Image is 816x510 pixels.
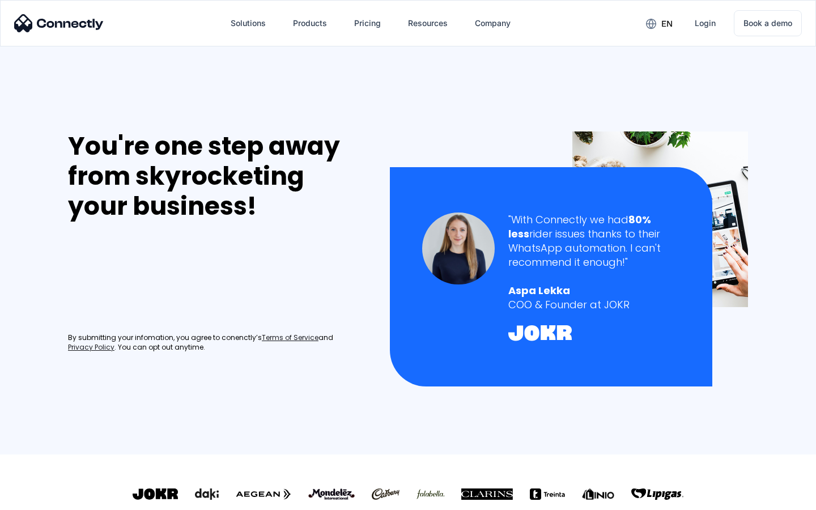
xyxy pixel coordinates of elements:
strong: 80% less [508,212,651,241]
div: Solutions [231,15,266,31]
div: Resources [408,15,448,31]
div: COO & Founder at JOKR [508,297,680,312]
div: By submitting your infomation, you agree to conenctly’s and . You can opt out anytime. [68,333,366,352]
a: Privacy Policy [68,343,114,352]
iframe: Form 0 [68,235,238,320]
div: Company [466,10,520,37]
strong: Aspa Lekka [508,283,570,297]
div: Products [284,10,336,37]
div: en [637,15,681,32]
ul: Language list [23,490,68,506]
aside: Language selected: English [11,490,68,506]
a: Login [686,10,725,37]
a: Pricing [345,10,390,37]
div: Resources [399,10,457,37]
div: "With Connectly we had rider issues thanks to their WhatsApp automation. I can't recommend it eno... [508,212,680,270]
div: Solutions [222,10,275,37]
a: Terms of Service [262,333,318,343]
div: en [661,16,673,32]
div: You're one step away from skyrocketing your business! [68,131,366,221]
div: Pricing [354,15,381,31]
img: Connectly Logo [14,14,104,32]
div: Products [293,15,327,31]
a: Book a demo [734,10,802,36]
div: Login [695,15,716,31]
div: Company [475,15,511,31]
